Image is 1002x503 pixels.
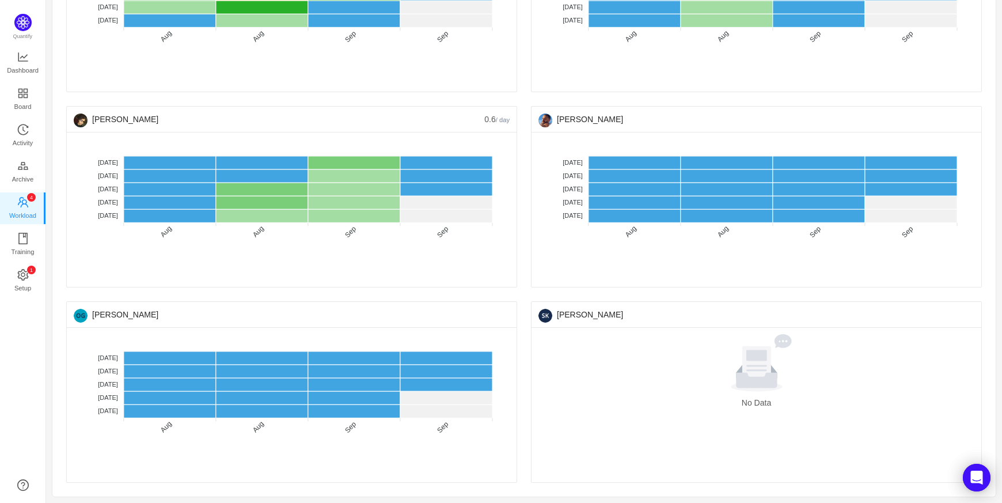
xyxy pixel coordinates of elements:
img: 24 [538,114,552,127]
p: No Data [543,396,970,409]
tspan: [DATE] [98,17,118,24]
p: 4 [29,193,32,202]
div: [PERSON_NAME] [74,302,510,327]
tspan: Sep [808,225,822,239]
i: icon: team [17,196,29,208]
div: [PERSON_NAME] [538,302,974,327]
sup: 1 [27,266,36,274]
a: Training [17,233,29,256]
span: Quantify [13,33,33,39]
tspan: [DATE] [98,3,118,10]
span: 0.6 [484,115,510,124]
i: icon: line-chart [17,51,29,63]
tspan: Sep [435,29,450,44]
tspan: Aug [624,224,638,239]
tspan: [DATE] [563,17,583,24]
span: Training [11,240,34,263]
a: Activity [17,124,29,148]
tspan: Aug [716,29,730,43]
a: icon: settingSetup [17,270,29,293]
img: 05e822532c119d3c03a5b23939d6ecaa [74,309,88,323]
p: 1 [29,266,32,274]
a: Board [17,88,29,111]
tspan: Sep [900,225,914,239]
i: icon: gold [17,160,29,172]
tspan: Aug [624,29,638,43]
div: Open Intercom Messenger [963,464,990,491]
tspan: Sep [435,420,450,434]
tspan: [DATE] [563,186,583,192]
a: icon: teamWorkload [17,197,29,220]
tspan: Sep [343,225,358,239]
tspan: [DATE] [98,381,118,388]
i: icon: history [17,124,29,135]
a: Archive [17,161,29,184]
span: Board [14,95,32,118]
tspan: [DATE] [98,212,118,219]
tspan: [DATE] [98,159,118,166]
span: Activity [13,131,33,154]
tspan: Aug [251,419,265,434]
i: icon: book [17,233,29,244]
tspan: [DATE] [563,159,583,166]
tspan: Aug [716,224,730,239]
tspan: Aug [159,224,173,239]
tspan: [DATE] [98,407,118,414]
div: [PERSON_NAME] [538,107,974,132]
span: Workload [9,204,36,227]
img: 24 [74,114,88,127]
tspan: [DATE] [563,199,583,206]
img: Quantify [14,14,32,31]
tspan: Sep [808,29,822,44]
tspan: [DATE] [98,368,118,375]
small: / day [496,116,510,123]
sup: 4 [27,193,36,202]
span: Archive [12,168,33,191]
span: Dashboard [7,59,39,82]
tspan: [DATE] [98,172,118,179]
tspan: Sep [343,420,358,434]
img: bc52091b65c2420bf5485a5b502fb3de [538,309,552,323]
tspan: [DATE] [98,186,118,192]
span: Setup [14,277,31,300]
tspan: Sep [435,225,450,239]
tspan: [DATE] [98,354,118,361]
a: icon: question-circle [17,479,29,491]
i: icon: setting [17,269,29,281]
tspan: Sep [900,29,914,44]
tspan: Aug [251,29,265,43]
div: [PERSON_NAME] [74,107,484,132]
tspan: [DATE] [563,172,583,179]
tspan: Sep [343,29,358,44]
tspan: Aug [159,29,173,43]
i: icon: appstore [17,88,29,99]
tspan: [DATE] [563,3,583,10]
tspan: [DATE] [563,212,583,219]
tspan: [DATE] [98,199,118,206]
tspan: Aug [251,224,265,239]
tspan: [DATE] [98,394,118,401]
tspan: Aug [159,419,173,434]
a: Dashboard [17,52,29,75]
